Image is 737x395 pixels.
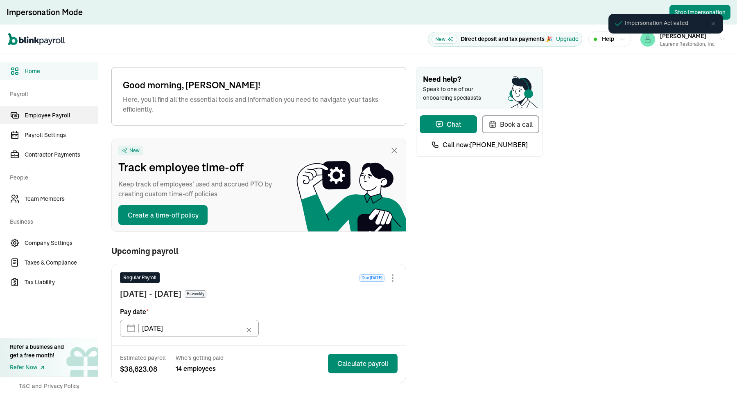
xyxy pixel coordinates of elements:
button: Help [588,31,631,47]
span: $ 38,623.08 [120,364,166,375]
iframe: Chat Widget [601,307,737,395]
span: Speak to one of our onboarding specialists [423,85,493,102]
span: Need help? [423,74,536,85]
span: Estimated payroll [120,354,166,362]
span: Business [10,209,93,232]
span: Call now: [PHONE_NUMBER] [443,140,528,150]
button: Calculate payroll [328,354,398,373]
span: Tax Liability [25,278,98,287]
div: Chat [435,119,461,129]
span: Employee Payroll [25,111,98,120]
span: Company Settings [25,239,98,247]
span: Payroll [10,82,93,105]
button: Book a call [482,115,539,133]
span: Contractor Payments [25,150,98,159]
span: Due [DATE] [359,274,384,282]
p: Direct deposit and tax payments 🎉 [461,35,553,43]
span: Payroll Settings [25,131,98,139]
span: Here, you'll find all the essential tools and information you need to navigate your tasks efficie... [123,94,395,114]
span: T&C [19,382,30,390]
button: Upgrade [556,35,579,43]
span: Regular Payroll [123,274,156,281]
button: Chat [420,115,477,133]
span: People [10,165,93,188]
span: Who’s getting paid [176,354,224,362]
span: [DATE] - [DATE] [120,288,181,300]
nav: Global [8,27,65,51]
span: Upcoming payroll [111,247,179,256]
span: Track employee time-off [118,159,282,176]
span: Impersonation Activated [625,19,688,27]
div: Impersonation Mode [7,7,83,18]
span: Good morning, [PERSON_NAME]! [123,79,395,92]
div: Book a call [488,119,533,129]
input: XX/XX/XX [120,320,259,337]
button: Stop Impersonation [669,5,730,20]
span: Privacy Policy [44,382,79,390]
a: Refer Now [10,363,64,372]
span: Bi-weekly [185,290,206,298]
span: Keep track of employees’ used and accrued PTO by creating custom time-off policies [118,179,282,199]
span: New [432,35,457,44]
span: New [129,147,140,154]
span: 14 employees [176,364,224,373]
button: Create a time-off policy [118,205,208,225]
div: Refer a business and get a free month! [10,343,64,360]
span: Taxes & Compliance [25,258,98,267]
span: Team Members [25,195,98,203]
span: Pay date [120,307,149,316]
span: Home [25,67,98,76]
